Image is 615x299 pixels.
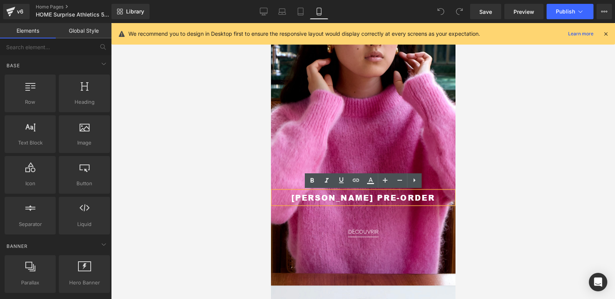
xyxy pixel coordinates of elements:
[77,206,108,212] a: DÉCOUVRIR
[61,179,108,188] span: Button
[7,279,53,287] span: Parallax
[15,7,25,17] div: v6
[556,8,575,15] span: Publish
[20,169,164,180] span: [PERSON_NAME] PRE-ORDER
[452,4,467,19] button: Redo
[128,30,480,38] p: We recommend you to design in Desktop first to ensure the responsive layout would display correct...
[36,12,110,18] span: HOME Surprise Athletics 5 juin
[61,98,108,106] span: Heading
[61,279,108,287] span: Hero Banner
[56,23,111,38] a: Global Style
[254,4,273,19] a: Desktop
[126,8,144,15] span: Library
[3,4,30,19] a: v6
[597,4,612,19] button: More
[36,4,124,10] a: Home Pages
[111,4,150,19] a: New Library
[7,179,53,188] span: Icon
[479,8,492,16] span: Save
[514,8,534,16] span: Preview
[310,4,328,19] a: Mobile
[589,273,607,291] div: Open Intercom Messenger
[433,4,449,19] button: Undo
[565,29,597,38] a: Learn more
[6,243,28,250] span: Banner
[61,220,108,228] span: Liquid
[291,4,310,19] a: Tablet
[61,139,108,147] span: Image
[7,98,53,106] span: Row
[273,4,291,19] a: Laptop
[547,4,593,19] button: Publish
[504,4,544,19] a: Preview
[6,62,21,69] span: Base
[7,220,53,228] span: Separator
[7,139,53,147] span: Text Block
